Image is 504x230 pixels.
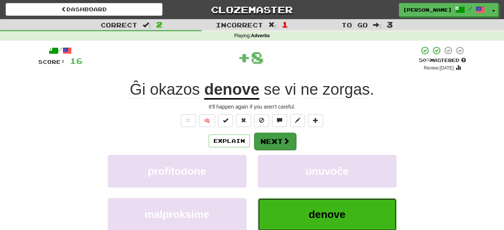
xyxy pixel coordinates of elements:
[264,80,280,98] span: se
[254,114,269,127] button: Ignore sentence (alt+i)
[209,135,250,147] button: Explain
[174,3,331,16] a: Clozemaster
[181,114,196,127] button: Favorite sentence (alt+f)
[258,155,397,188] button: unuvoĉe
[150,80,200,98] span: okazos
[308,114,323,127] button: Add to collection (alt+a)
[148,165,206,177] span: profitodone
[130,80,146,98] span: Ĝi
[290,114,305,127] button: Edit sentence (alt+d)
[419,57,466,64] div: Mastered
[301,80,318,98] span: ne
[373,22,381,28] span: :
[236,114,251,127] button: Reset to 0% Mastered (alt+r)
[156,20,162,29] span: 2
[218,114,233,127] button: Set this sentence to 100% Mastered (alt+m)
[468,6,472,11] span: /
[424,65,454,71] small: Review: [DATE]
[199,114,215,127] button: 🧠
[342,21,368,29] span: To go
[204,80,259,100] u: denove
[216,21,263,29] span: Incorrect
[251,48,264,67] span: 8
[6,3,162,16] a: Dashboard
[272,114,287,127] button: Discuss sentence (alt+u)
[268,22,277,28] span: :
[419,57,430,63] span: 50 %
[399,3,489,17] a: [PERSON_NAME] /
[251,33,270,38] strong: Adverbs
[143,22,151,28] span: :
[108,155,247,188] button: profitodone
[70,56,83,65] span: 16
[259,80,374,98] span: .
[38,46,83,55] div: /
[101,21,137,29] span: Correct
[305,165,349,177] span: unuvoĉe
[38,59,65,65] span: Score:
[387,20,393,29] span: 3
[322,80,370,98] span: zorgas
[403,6,452,13] span: [PERSON_NAME]
[282,20,288,29] span: 1
[254,133,296,150] button: Next
[144,209,209,220] span: malproksime
[308,209,345,220] span: denove
[285,80,296,98] span: vi
[238,46,251,68] span: +
[38,103,466,110] div: It'll happen again if you aren't careful.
